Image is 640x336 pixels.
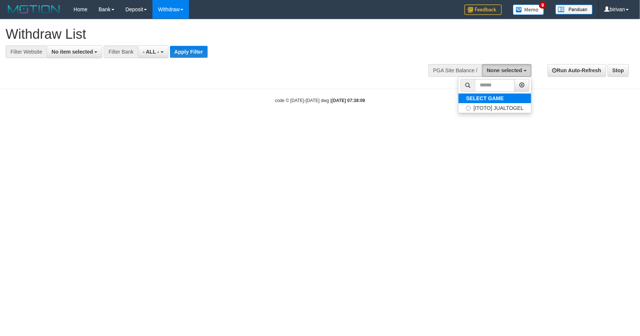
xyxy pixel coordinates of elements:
[331,98,365,103] strong: [DATE] 07:38:09
[143,49,159,55] span: - ALL -
[6,27,419,42] h1: Withdraw List
[6,45,47,58] div: Filter Website
[487,67,522,73] span: None selected
[539,2,547,9] span: 9
[51,49,93,55] span: No item selected
[466,95,504,101] b: SELECT GAME
[458,103,531,113] label: [ITOTO] JUALTOGEL
[482,64,532,77] button: None selected
[464,4,502,15] img: Feedback.jpg
[104,45,138,58] div: Filter Bank
[466,106,471,111] input: [ITOTO] JUALTOGEL
[608,64,629,77] a: Stop
[275,98,365,103] small: code © [DATE]-[DATE] dwg |
[47,45,102,58] button: No item selected
[513,4,544,15] img: Button%20Memo.svg
[428,64,482,77] div: PGA Site Balance /
[548,64,606,77] a: Run Auto-Refresh
[170,46,208,58] button: Apply Filter
[138,45,168,58] button: - ALL -
[6,4,62,15] img: MOTION_logo.png
[458,93,531,103] a: SELECT GAME
[555,4,593,15] img: panduan.png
